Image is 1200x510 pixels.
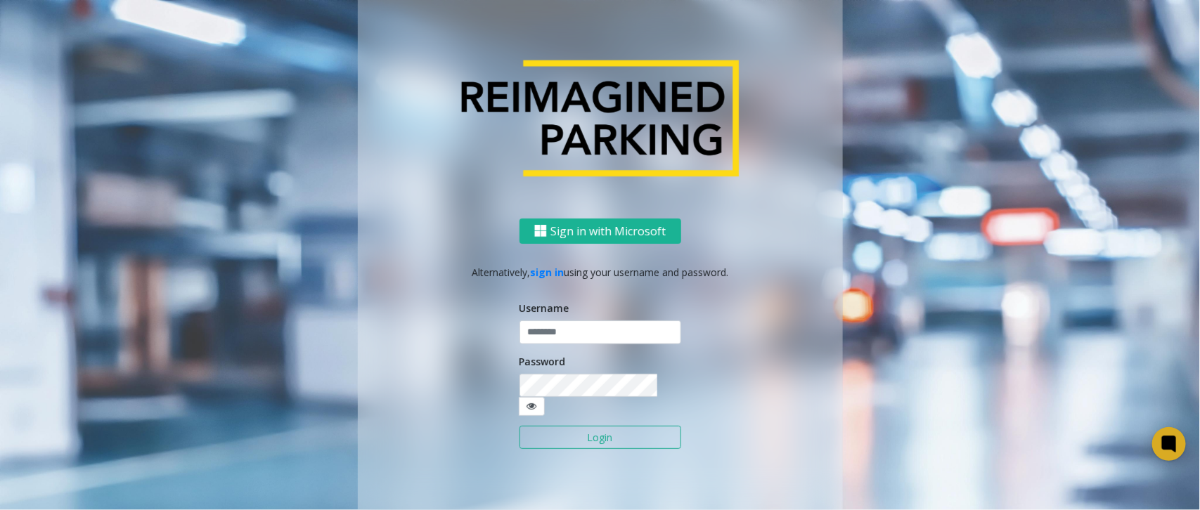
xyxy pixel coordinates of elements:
p: Alternatively, using your username and password. [372,265,829,280]
a: sign in [530,266,564,279]
button: Sign in with Microsoft [520,218,681,244]
label: Password [520,354,566,369]
button: Login [520,426,681,450]
label: Username [520,301,569,315]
